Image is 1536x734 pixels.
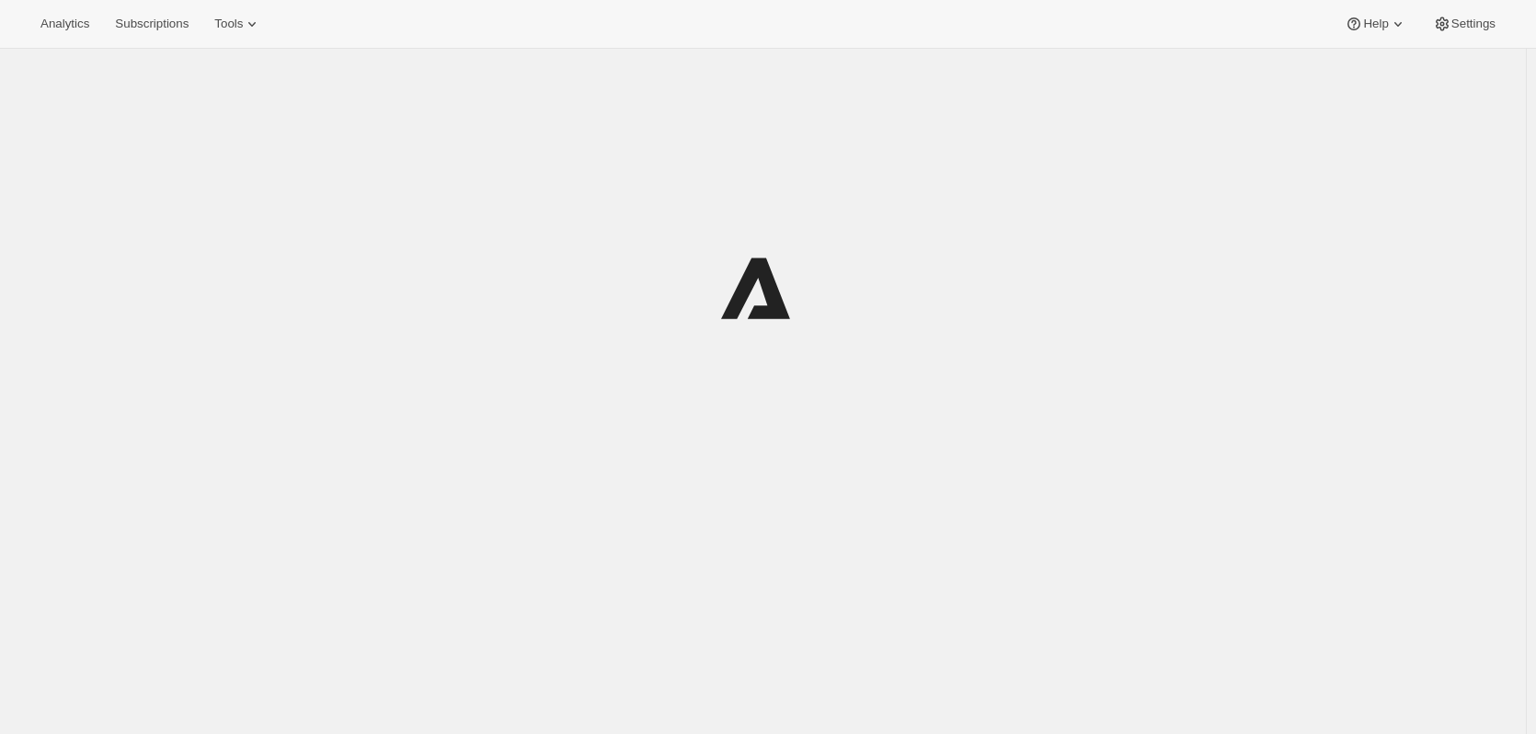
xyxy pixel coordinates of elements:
[29,11,100,37] button: Analytics
[40,17,89,31] span: Analytics
[1334,11,1417,37] button: Help
[104,11,200,37] button: Subscriptions
[1422,11,1507,37] button: Settings
[203,11,272,37] button: Tools
[1451,17,1496,31] span: Settings
[1363,17,1388,31] span: Help
[214,17,243,31] span: Tools
[115,17,189,31] span: Subscriptions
